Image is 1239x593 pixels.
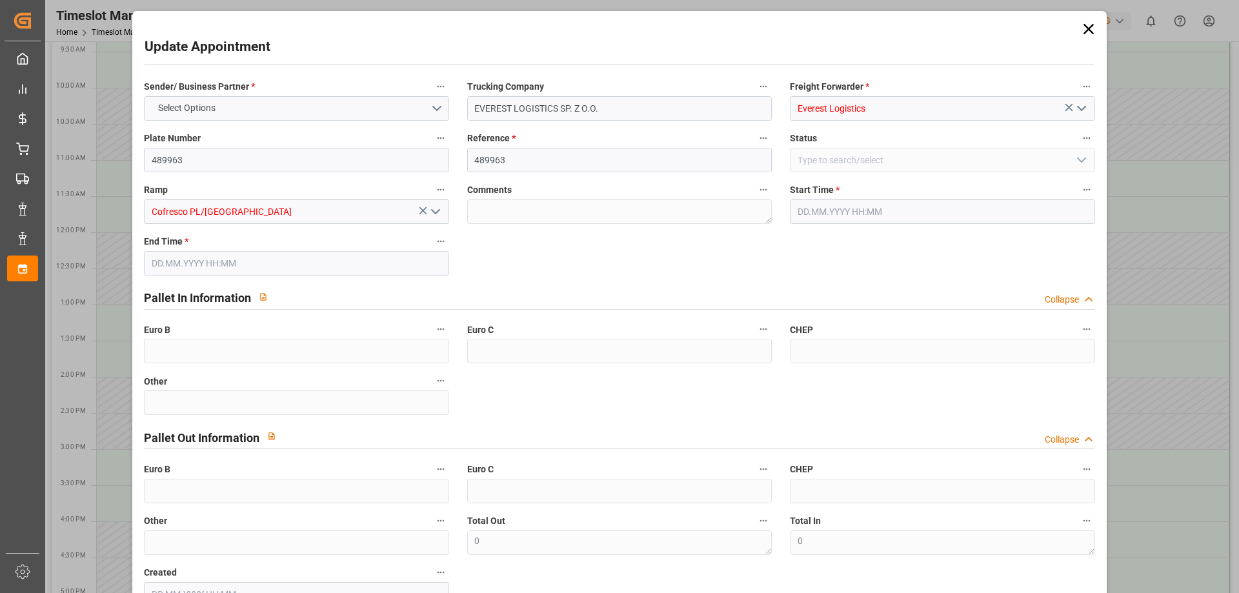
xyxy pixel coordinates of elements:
button: Other [432,372,449,389]
button: Reference * [755,130,772,146]
span: Euro B [144,463,170,476]
button: Comments [755,181,772,198]
button: CHEP [1078,321,1095,337]
button: Total In [1078,512,1095,529]
div: Collapse [1045,293,1079,307]
h2: Pallet In Information [144,289,251,307]
button: Plate Number [432,130,449,146]
button: Status [1078,130,1095,146]
span: Select Options [152,101,222,115]
span: Total Out [467,514,505,528]
textarea: 0 [790,530,1094,555]
span: Trucking Company [467,80,544,94]
span: Euro B [144,323,170,337]
span: Status [790,132,817,145]
button: open menu [1071,150,1090,170]
span: Plate Number [144,132,201,145]
h2: Update Appointment [145,37,270,57]
button: Euro C [755,321,772,337]
div: Collapse [1045,433,1079,447]
button: Euro B [432,321,449,337]
span: Comments [467,183,512,197]
button: Sender/ Business Partner * [432,78,449,95]
span: Other [144,514,167,528]
input: DD.MM.YYYY HH:MM [144,251,448,276]
button: Ramp [432,181,449,198]
button: Freight Forwarder * [1078,78,1095,95]
span: Euro C [467,463,494,476]
span: CHEP [790,463,813,476]
button: End Time * [432,233,449,250]
button: Total Out [755,512,772,529]
button: open menu [144,96,448,121]
span: Created [144,566,177,579]
button: View description [251,285,276,309]
input: DD.MM.YYYY HH:MM [790,199,1094,224]
button: Other [432,512,449,529]
span: Other [144,375,167,388]
textarea: 0 [467,530,772,555]
button: Start Time * [1078,181,1095,198]
button: CHEP [1078,461,1095,477]
input: Type to search/select [790,148,1094,172]
button: Euro B [432,461,449,477]
span: Sender/ Business Partner [144,80,255,94]
button: open menu [425,202,444,222]
button: open menu [1071,99,1090,119]
span: CHEP [790,323,813,337]
span: Euro C [467,323,494,337]
input: Type to search/select [144,199,448,224]
span: Ramp [144,183,168,197]
span: End Time [144,235,188,248]
h2: Pallet Out Information [144,429,259,447]
button: View description [259,424,284,448]
button: Trucking Company [755,78,772,95]
span: Reference [467,132,516,145]
span: Start Time [790,183,840,197]
button: Euro C [755,461,772,477]
span: Freight Forwarder [790,80,869,94]
span: Total In [790,514,821,528]
button: Created [432,564,449,581]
